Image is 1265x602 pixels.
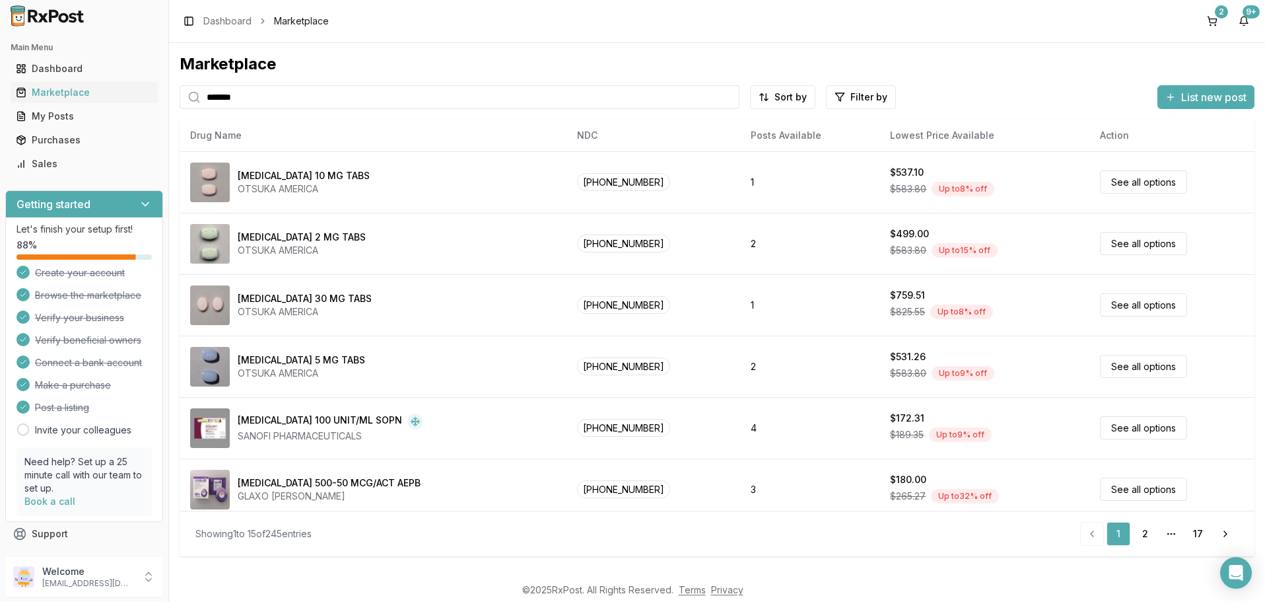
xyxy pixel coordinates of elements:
[35,424,131,437] a: Invite your colleagues
[890,428,924,441] span: $189.35
[566,120,740,151] th: NDC
[1133,522,1157,546] a: 2
[932,182,994,196] div: Up to 8 % off
[679,584,706,595] a: Terms
[13,566,34,587] img: User avatar
[203,15,252,28] a: Dashboard
[930,305,993,319] div: Up to 8 % off
[5,546,163,570] button: Feedback
[5,58,163,79] button: Dashboard
[1100,170,1187,194] a: See all options
[1157,85,1254,109] button: List new post
[32,551,77,564] span: Feedback
[5,153,163,174] button: Sales
[1186,522,1210,546] a: 17
[17,196,90,212] h3: Getting started
[890,227,929,241] div: $499.00
[190,163,230,202] img: Abilify 10 MG TABS
[16,86,153,99] div: Marketplace
[929,428,992,442] div: Up to 9 % off
[203,15,329,28] nav: breadcrumb
[238,430,423,443] div: SANOFI PHARMACEUTICALS
[931,489,999,504] div: Up to 32 % off
[238,476,421,490] div: [MEDICAL_DATA] 500-50 MCG/ACT AEPB
[932,243,998,258] div: Up to 15 % off
[16,133,153,147] div: Purchases
[5,82,163,103] button: Marketplace
[1215,5,1228,19] div: 2
[238,231,366,244] div: [MEDICAL_DATA] 2 MG TABS
[890,473,926,486] div: $180.00
[750,85,815,109] button: Sort by
[826,85,896,109] button: Filter by
[238,292,372,305] div: [MEDICAL_DATA] 30 MG TABS
[195,527,312,541] div: Showing 1 to 15 of 245 entries
[577,235,670,252] span: [PHONE_NUMBER]
[932,366,994,381] div: Up to 9 % off
[740,459,879,520] td: 3
[5,522,163,546] button: Support
[35,401,89,414] span: Post a listing
[11,81,158,104] a: Marketplace
[890,305,925,319] span: $825.55
[238,367,365,380] div: OTSUKA AMERICA
[35,311,124,324] span: Verify your business
[35,289,141,302] span: Browse the marketplace
[1181,89,1247,105] span: List new post
[1107,522,1130,546] a: 1
[879,120,1089,151] th: Lowest Price Available
[740,336,879,397] td: 2
[16,110,153,123] div: My Posts
[238,244,366,257] div: OTSUKA AMERICA
[1080,522,1239,546] nav: pagination
[16,62,153,75] div: Dashboard
[577,419,670,437] span: [PHONE_NUMBER]
[890,244,926,257] span: $583.80
[1100,232,1187,255] a: See all options
[24,496,75,507] a: Book a call
[5,106,163,127] button: My Posts
[24,455,144,495] p: Need help? Set up a 25 minute call with our team to set up.
[740,120,879,151] th: Posts Available
[274,15,329,28] span: Marketplace
[190,347,230,387] img: Abilify 5 MG TABS
[35,334,141,347] span: Verify beneficial owners
[740,274,879,336] td: 1
[1233,11,1254,32] button: 9+
[1100,416,1187,439] a: See all options
[238,169,370,182] div: [MEDICAL_DATA] 10 MG TABS
[890,412,924,425] div: $172.31
[740,397,879,459] td: 4
[1243,5,1260,19] div: 9+
[11,42,158,53] h2: Main Menu
[774,91,807,104] span: Sort by
[577,357,670,375] span: [PHONE_NUMBER]
[890,289,925,302] div: $759.51
[1089,120,1254,151] th: Action
[238,354,365,367] div: [MEDICAL_DATA] 5 MG TABS
[11,104,158,128] a: My Posts
[238,182,370,196] div: OTSUKA AMERICA
[1202,11,1223,32] button: 2
[1157,92,1254,105] a: List new post
[180,54,1254,75] div: Marketplace
[890,182,926,196] span: $583.80
[577,173,670,191] span: [PHONE_NUMBER]
[890,367,926,380] span: $583.80
[890,350,926,363] div: $531.26
[190,285,230,325] img: Abilify 30 MG TABS
[190,408,230,448] img: Admelog SoloStar 100 UNIT/ML SOPN
[180,120,566,151] th: Drug Name
[16,157,153,170] div: Sales
[11,57,158,81] a: Dashboard
[35,356,142,369] span: Connect a bank account
[1100,478,1187,501] a: See all options
[42,565,134,578] p: Welcome
[711,584,743,595] a: Privacy
[740,151,879,213] td: 1
[1212,522,1239,546] a: Go to next page
[890,490,926,503] span: $265.27
[11,128,158,152] a: Purchases
[577,296,670,314] span: [PHONE_NUMBER]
